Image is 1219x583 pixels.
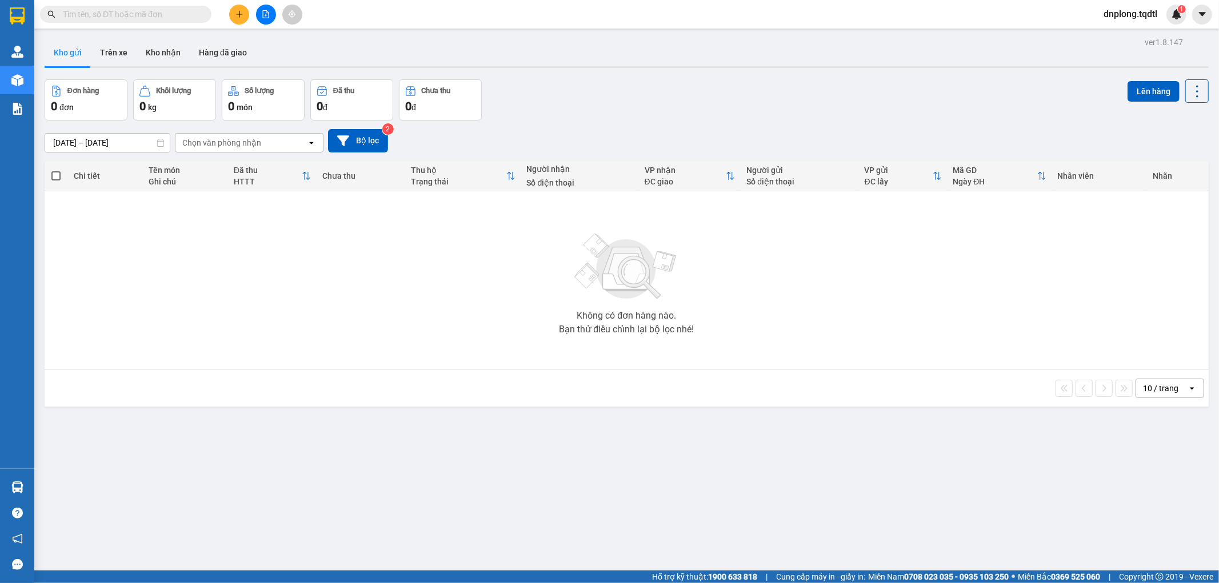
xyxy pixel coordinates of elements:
span: file-add [262,10,270,18]
div: Đã thu [333,87,354,95]
span: đ [411,103,416,112]
div: Bạn thử điều chỉnh lại bộ lọc nhé! [559,325,694,334]
button: Số lượng0món [222,79,305,120]
span: message [12,559,23,570]
span: kg [148,103,157,112]
div: Số điện thoại [527,178,633,187]
button: Chưa thu0đ [399,79,482,120]
div: Tên món [149,166,222,175]
span: 0 [317,99,323,113]
div: Chưa thu [322,171,399,180]
button: Lên hàng [1128,81,1180,102]
div: Nhân viên [1058,171,1142,180]
span: dnplong.tqdtl [1094,7,1166,21]
th: Toggle SortBy [948,161,1052,191]
span: 1 [1180,5,1184,13]
span: question-circle [12,508,23,518]
span: | [1109,570,1110,583]
span: plus [235,10,243,18]
button: aim [282,5,302,25]
span: | [766,570,768,583]
div: Người gửi [746,166,853,175]
div: Số lượng [245,87,274,95]
button: caret-down [1192,5,1212,25]
span: 0 [405,99,411,113]
span: notification [12,533,23,544]
input: Tìm tên, số ĐT hoặc mã đơn [63,8,198,21]
img: svg+xml;base64,PHN2ZyBjbGFzcz0ibGlzdC1wbHVnX19zdmciIHhtbG5zPSJodHRwOi8vd3d3LnczLm9yZy8yMDAwL3N2Zy... [569,227,684,307]
div: Ngày ĐH [953,177,1037,186]
strong: 0369 525 060 [1051,572,1100,581]
sup: 2 [382,123,394,135]
span: search [47,10,55,18]
img: icon-new-feature [1172,9,1182,19]
div: Đã thu [234,166,302,175]
div: Đơn hàng [67,87,99,95]
div: Mã GD [953,166,1037,175]
button: Trên xe [91,39,137,66]
strong: 0708 023 035 - 0935 103 250 [904,572,1009,581]
button: Kho gửi [45,39,91,66]
button: Khối lượng0kg [133,79,216,120]
div: Chi tiết [74,171,137,180]
span: aim [288,10,296,18]
div: 10 / trang [1143,383,1178,394]
img: solution-icon [11,103,23,115]
button: Đơn hàng0đơn [45,79,127,120]
div: Số điện thoại [746,177,853,186]
button: Bộ lọc [328,129,388,152]
svg: open [307,138,316,147]
img: warehouse-icon [11,481,23,493]
input: Select a date range. [45,134,170,152]
div: Chưa thu [422,87,451,95]
div: Thu hộ [411,166,506,175]
span: 0 [139,99,146,113]
button: Kho nhận [137,39,190,66]
span: đ [323,103,327,112]
th: Toggle SortBy [228,161,317,191]
div: HTTT [234,177,302,186]
button: plus [229,5,249,25]
span: Hỗ trợ kỹ thuật: [652,570,757,583]
svg: open [1188,384,1197,393]
div: Không có đơn hàng nào. [577,311,676,320]
div: Chọn văn phòng nhận [182,137,261,148]
span: 0 [51,99,57,113]
img: warehouse-icon [11,46,23,58]
div: ĐC lấy [865,177,933,186]
div: Nhãn [1153,171,1202,180]
div: Khối lượng [156,87,191,95]
img: warehouse-icon [11,74,23,86]
img: logo-vxr [10,7,25,25]
button: Đã thu0đ [310,79,393,120]
div: VP gửi [865,166,933,175]
div: ver 1.8.147 [1145,36,1183,49]
span: Miền Nam [868,570,1009,583]
button: Hàng đã giao [190,39,256,66]
span: caret-down [1197,9,1208,19]
th: Toggle SortBy [639,161,741,191]
sup: 1 [1178,5,1186,13]
span: copyright [1156,573,1164,581]
div: VP nhận [645,166,726,175]
th: Toggle SortBy [859,161,948,191]
div: ĐC giao [645,177,726,186]
span: ⚪️ [1012,574,1015,579]
button: file-add [256,5,276,25]
div: Ghi chú [149,177,222,186]
span: Miền Bắc [1018,570,1100,583]
span: đơn [59,103,74,112]
div: Người nhận [527,164,633,174]
strong: 1900 633 818 [708,572,757,581]
div: Trạng thái [411,177,506,186]
span: món [237,103,253,112]
span: Cung cấp máy in - giấy in: [776,570,865,583]
th: Toggle SortBy [405,161,521,191]
span: 0 [228,99,234,113]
